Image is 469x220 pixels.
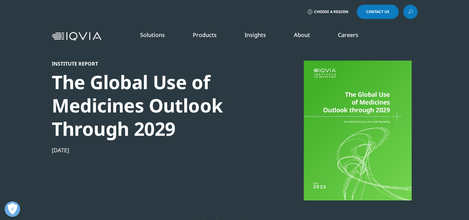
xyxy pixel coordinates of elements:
nav: Primary [104,22,418,51]
button: Open Preferences [5,201,20,217]
a: Solutions [140,31,165,39]
a: Insights [245,31,266,39]
img: IQVIA Healthcare Information Technology and Pharma Clinical Research Company [52,32,101,41]
div: Institute Report [52,61,264,67]
div: [DATE] [52,146,264,154]
span: Choose a Region [314,9,348,14]
a: About [294,31,310,39]
a: Products [193,31,217,39]
a: Contact Us [357,5,399,19]
span: Contact Us [366,10,389,14]
a: Careers [338,31,358,39]
div: The Global Use of Medicines Outlook Through 2029 [52,71,264,140]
